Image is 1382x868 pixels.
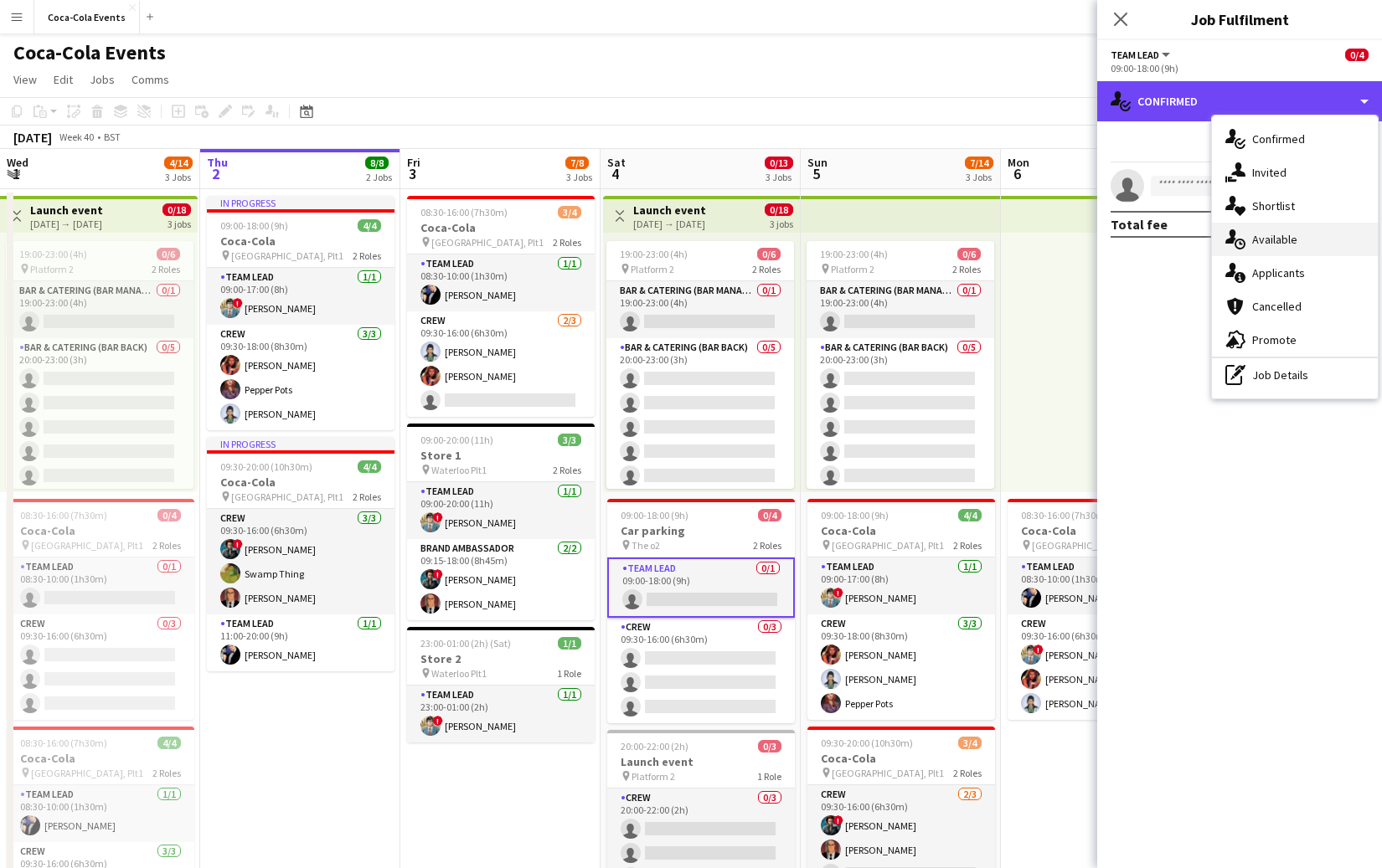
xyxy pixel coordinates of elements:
span: 0/13 [765,157,793,169]
span: View [13,72,37,87]
span: [GEOGRAPHIC_DATA], Plt1 [431,236,544,249]
span: Waterloo Plt1 [431,667,487,680]
span: 19:00-23:00 (4h) [19,248,87,260]
span: [GEOGRAPHIC_DATA], Plt1 [231,249,343,262]
span: 09:00-18:00 (9h) [621,509,688,521]
div: [DATE] [13,129,52,146]
h1: Coca-Cola Events [13,40,166,65]
div: Confirmed [1097,81,1382,121]
app-card-role: Bar & Catering (Bar Manager)0/119:00-23:00 (4h) [606,281,794,338]
h3: Coca-Cola [7,751,194,766]
span: [GEOGRAPHIC_DATA], Plt1 [31,539,143,552]
button: Coca-Cola Events [34,1,140,33]
app-card-role: Crew2/309:30-16:00 (6h30m)[PERSON_NAME][PERSON_NAME] [407,311,595,417]
app-job-card: 09:00-18:00 (9h)0/4Car parking The o22 RolesTeam Lead0/109:00-18:00 (9h) Crew0/309:30-16:00 (6h30m) [607,499,795,723]
div: BST [104,131,121,143]
span: Week 40 [55,131,97,143]
span: 8/8 [365,157,389,169]
app-card-role: Bar & Catering (Bar Manager)0/119:00-23:00 (4h) [6,281,193,338]
div: 19:00-23:00 (4h)0/6 Platform 22 RolesBar & Catering (Bar Manager)0/119:00-23:00 (4h) Bar & Cateri... [6,241,193,489]
span: Platform 2 [632,770,675,783]
h3: Coca-Cola [407,220,595,235]
span: Waterloo Plt1 [431,464,487,476]
div: 3 jobs [770,216,793,230]
app-card-role: Bar & Catering (Bar Back)0/520:00-23:00 (3h) [6,338,193,492]
app-card-role: Team Lead1/108:30-10:00 (1h30m)[PERSON_NAME] [407,254,595,311]
span: 1 [4,164,28,183]
app-card-role: Brand Ambassador2/209:15-18:00 (8h45m)![PERSON_NAME][PERSON_NAME] [407,539,595,620]
h3: Coca-Cola [1008,523,1195,538]
span: 2 Roles [152,263,180,275]
h3: Launch event [633,203,706,218]
app-card-role: Bar & Catering (Bar Manager)0/119:00-23:00 (4h) [807,281,994,338]
span: 2 Roles [752,263,781,275]
h3: Coca-Cola [207,475,394,490]
div: 23:00-01:00 (2h) (Sat)1/1Store 2 Waterloo Plt11 RoleTeam Lead1/123:00-01:00 (2h)![PERSON_NAME] [407,627,595,742]
span: 19:00-23:00 (4h) [820,248,888,260]
app-job-card: 19:00-23:00 (4h)0/6 Platform 22 RolesBar & Catering (Bar Manager)0/119:00-23:00 (4h) Bar & Cateri... [807,241,994,489]
div: 3 Jobs [165,171,192,183]
span: 09:30-20:00 (10h30m) [821,737,913,749]
span: 08:30-16:00 (7h30m) [20,509,107,521]
app-card-role: Bar & Catering (Bar Back)0/520:00-23:00 (3h) [807,338,994,492]
span: 3/3 [558,434,581,446]
span: Cancelled [1252,299,1302,314]
h3: Coca-Cola [807,523,995,538]
span: Confirmed [1252,131,1305,146]
span: ! [233,539,243,549]
span: Shortlist [1252,198,1295,213]
div: 2 Jobs [366,171,392,183]
span: ! [233,298,243,308]
span: 3/4 [558,206,581,218]
span: 08:30-16:00 (7h30m) [1021,509,1108,521]
div: 3 Jobs [766,171,792,183]
h3: Coca-Cola [207,234,394,249]
span: ! [833,588,843,598]
span: Mon [1008,155,1029,170]
span: ! [433,716,443,726]
div: Total fee [1111,216,1168,233]
span: 0/4 [1345,49,1369,61]
span: 08:30-16:00 (7h30m) [20,737,107,749]
span: Fri [407,155,420,170]
span: 09:30-20:00 (10h30m) [220,460,312,473]
app-job-card: 19:00-23:00 (4h)0/6 Platform 22 RolesBar & Catering (Bar Manager)0/119:00-23:00 (4h) Bar & Cateri... [606,241,794,489]
span: 0/18 [765,203,793,216]
a: Edit [47,69,80,90]
h3: Store 1 [407,448,595,463]
app-card-role: Team Lead1/123:00-01:00 (2h)![PERSON_NAME] [407,686,595,742]
span: 0/6 [157,248,180,260]
span: 0/4 [758,509,781,521]
div: 3 Jobs [566,171,592,183]
span: 09:00-18:00 (9h) [821,509,889,521]
div: [DATE] → [DATE] [633,218,706,230]
span: 2 Roles [753,539,781,552]
app-card-role: Team Lead0/108:30-10:00 (1h30m) [7,557,194,614]
span: ! [433,512,443,522]
div: 09:00-20:00 (11h)3/3Store 1 Waterloo Plt12 RolesTeam Lead1/109:00-20:00 (11h)![PERSON_NAME]Brand ... [407,424,595,620]
span: [GEOGRAPHIC_DATA], Plt1 [832,539,944,552]
app-job-card: In progress09:30-20:00 (10h30m)4/4Coca-Cola [GEOGRAPHIC_DATA], Plt12 RolesCrew3/309:30-16:00 (6h3... [207,437,394,671]
div: 3 Jobs [966,171,993,183]
span: 09:00-20:00 (11h) [420,434,493,446]
h3: Coca-Cola [7,523,194,538]
span: 2 Roles [353,249,381,262]
app-job-card: In progress09:00-18:00 (9h)4/4Coca-Cola [GEOGRAPHIC_DATA], Plt12 RolesTeam Lead1/109:00-17:00 (8h... [207,196,394,430]
span: [GEOGRAPHIC_DATA], Plt1 [832,767,944,779]
app-card-role: Team Lead1/111:00-20:00 (9h)[PERSON_NAME] [207,614,394,671]
span: 4/14 [164,157,193,169]
span: 2 Roles [152,539,181,552]
div: [DATE] → [DATE] [30,218,103,230]
div: 09:00-18:00 (9h)4/4Coca-Cola [GEOGRAPHIC_DATA], Plt12 RolesTeam Lead1/109:00-17:00 (8h)![PERSON_N... [807,499,995,720]
app-card-role: Crew0/309:30-16:00 (6h30m) [7,614,194,720]
span: Invited [1252,165,1287,180]
span: [GEOGRAPHIC_DATA], Plt1 [31,767,143,779]
app-job-card: 08:30-16:00 (7h30m)0/4Coca-Cola [GEOGRAPHIC_DATA], Plt12 RolesTeam Lead0/108:30-10:00 (1h30m) Cre... [7,499,194,720]
span: 4/4 [358,460,381,473]
span: The o2 [632,539,660,552]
